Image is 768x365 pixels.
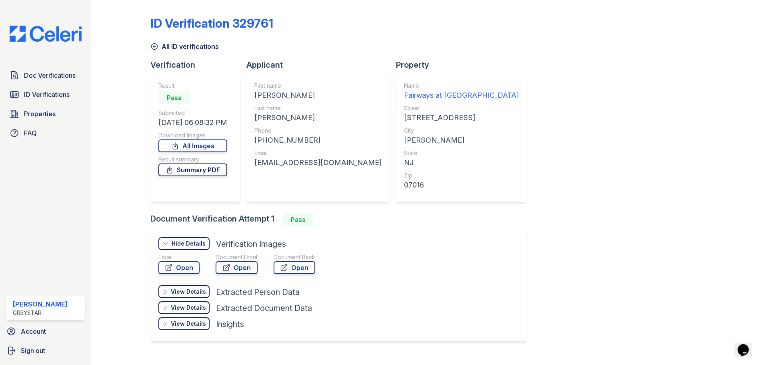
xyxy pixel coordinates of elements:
div: [STREET_ADDRESS] [404,112,519,123]
div: [PERSON_NAME] [254,90,382,101]
img: CE_Logo_Blue-a8612792a0a2168367f1c8372b55b34899dd931a85d93a1a3d3e32e68fde9ad4.png [3,26,88,42]
div: Document Verification Attempt 1 [150,213,533,226]
a: FAQ [6,125,85,141]
iframe: chat widget [734,333,760,357]
a: ID Verifications [6,87,85,103]
div: Verification Images [216,238,286,250]
div: Hide Details [172,240,206,248]
div: View Details [171,320,206,328]
div: [PERSON_NAME] [254,112,382,123]
div: Result summary [158,155,227,163]
div: State [404,149,519,157]
div: Face [158,253,200,261]
div: ID Verification 329761 [150,16,273,30]
div: Document Front [216,253,258,261]
div: Greystar [13,309,68,317]
div: Phone [254,127,382,135]
div: Last name [254,104,382,112]
div: Pass [282,213,314,226]
div: Applicant [246,59,396,71]
div: Download Images [158,131,227,139]
span: Account [21,327,46,336]
a: Name Fairways at [GEOGRAPHIC_DATA] [404,82,519,101]
div: Submitted [158,109,227,117]
div: [PERSON_NAME] [404,135,519,146]
a: All ID verifications [150,42,219,51]
div: Street [404,104,519,112]
a: Open [274,261,315,274]
div: Verification [150,59,246,71]
div: [PHONE_NUMBER] [254,135,382,146]
div: [PERSON_NAME] [13,299,68,309]
a: All Images [158,139,227,152]
div: View Details [171,288,206,296]
div: NJ [404,157,519,168]
a: Open [158,261,200,274]
div: Property [396,59,533,71]
span: Sign out [21,346,45,355]
span: FAQ [24,128,37,138]
div: Result [158,82,227,90]
a: Account [3,323,88,339]
div: Insights [216,319,244,330]
div: Extracted Person Data [216,286,300,298]
a: Sign out [3,343,88,359]
div: First name [254,82,382,90]
div: City [404,127,519,135]
div: Fairways at [GEOGRAPHIC_DATA] [404,90,519,101]
div: Extracted Document Data [216,302,312,314]
div: View Details [171,304,206,312]
span: ID Verifications [24,90,70,99]
div: Document Back [274,253,315,261]
span: Doc Verifications [24,71,76,80]
span: Properties [24,109,56,119]
div: [DATE] 06:08:32 PM [158,117,227,128]
a: Doc Verifications [6,67,85,83]
div: Zip [404,171,519,179]
div: Name [404,82,519,90]
div: 07016 [404,179,519,191]
a: Open [216,261,258,274]
div: [EMAIL_ADDRESS][DOMAIN_NAME] [254,157,382,168]
a: Properties [6,106,85,122]
div: Pass [158,91,190,104]
div: Email [254,149,382,157]
a: Summary PDF [158,163,227,176]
